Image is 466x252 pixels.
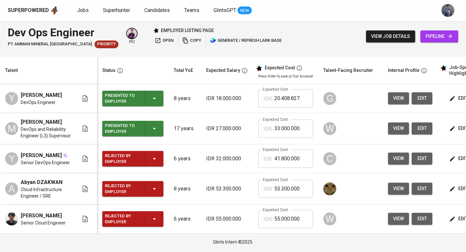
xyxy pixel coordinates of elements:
[105,212,140,226] div: Rejected by Employer
[210,37,282,44] span: generate / refresh lark base
[21,91,62,99] span: [PERSON_NAME]
[323,182,336,195] img: ec6c0910-f960-4a00-a8f8-c5744e41279e.jpg
[5,152,18,165] div: Y
[393,124,404,132] span: view
[412,122,432,134] a: edit
[388,183,409,195] button: view
[263,125,272,133] p: IDR
[412,92,432,104] button: edit
[210,37,216,44] img: lark
[77,7,89,13] span: Jobs
[263,95,272,103] p: IDR
[206,185,248,193] p: IDR 53.300.000
[184,6,201,15] a: Teams
[393,215,404,223] span: view
[5,122,18,135] div: M
[161,27,214,34] p: employer listing page
[366,30,415,42] button: view job details
[21,186,71,199] span: Cloud Infrastructure Engineer / SRE
[174,185,196,193] p: 8 years
[102,181,163,197] button: Rejected by Employer
[155,37,173,44] span: open
[263,185,272,193] p: IDR
[21,152,62,159] span: [PERSON_NAME]
[21,126,71,139] span: DevOps and Reliability Engineer (L3) Supervisor
[94,41,118,47] span: Priority
[126,28,138,45] div: pic
[103,6,131,15] a: Superhunter
[206,215,248,223] p: IDR 55.000.000
[388,153,409,165] button: view
[417,94,427,102] span: edit
[206,66,240,74] div: Expected Salary
[21,159,70,166] span: Senior DevOps Engineer
[182,37,201,44] span: copy
[388,66,419,74] div: Internal Profile
[5,66,18,74] div: Talent
[184,7,199,13] span: Teams
[127,29,137,39] img: erwin@glints.com
[105,182,140,196] div: Rejected by Employer
[8,6,59,15] a: Superpoweredapp logo
[393,94,404,102] span: view
[323,92,336,105] div: G
[208,36,283,46] button: lark generate / refresh lark base
[441,4,454,17] img: jhon@glints.com
[174,125,196,132] p: 17 years
[263,155,272,163] p: IDR
[144,7,170,13] span: Candidates
[417,124,427,132] span: edit
[21,118,62,126] span: [PERSON_NAME]
[393,155,404,163] span: view
[8,41,92,47] span: PT Amman Mineral [GEOGRAPHIC_DATA]
[5,182,18,195] div: A
[214,6,252,15] a: GlintsGPT NEW
[206,155,248,163] p: IDR 32.000.000
[102,151,163,166] button: Rejected by Employer
[105,121,140,136] div: Presented to Employer
[105,91,140,106] div: Presented to Employer
[21,212,62,220] span: [PERSON_NAME]
[417,155,427,163] span: edit
[206,95,248,102] p: IDR 18.000.000
[417,215,427,223] span: edit
[238,7,252,14] span: NEW
[323,152,336,165] div: C
[94,40,118,48] div: New Job received from Demand Team
[153,36,175,46] button: open
[8,7,49,14] div: Superpowered
[105,152,140,166] div: Rejected by Employer
[102,91,163,106] button: Presented to Employer
[426,32,453,40] span: pipeline
[412,153,432,165] button: edit
[388,122,409,134] button: view
[62,153,68,158] img: magic_wand.svg
[21,220,66,226] span: Senior Cloud Engineer
[21,99,56,106] span: DevOps Engineer
[103,7,130,13] span: Superhunter
[412,183,432,195] button: edit
[5,212,18,225] img: Andrian Latif
[174,215,196,223] p: 6 years
[174,155,196,163] p: 6 years
[420,30,458,42] a: pipeline
[258,74,313,79] p: Press 'Enter' to save, or 'Esc' to cancel
[8,25,118,40] div: Dev Ops Engineer
[265,65,295,71] div: Expected Cost
[263,215,272,223] p: IDR
[206,125,248,132] p: IDR 27.000.000
[323,122,336,135] div: W
[50,6,59,15] img: app logo
[412,213,432,225] button: edit
[214,7,236,13] span: GlintsGPT
[77,6,90,15] a: Jobs
[5,92,18,105] div: Y
[153,28,159,33] img: Glints Star
[323,212,336,225] div: W
[388,213,409,225] button: view
[393,185,404,193] span: view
